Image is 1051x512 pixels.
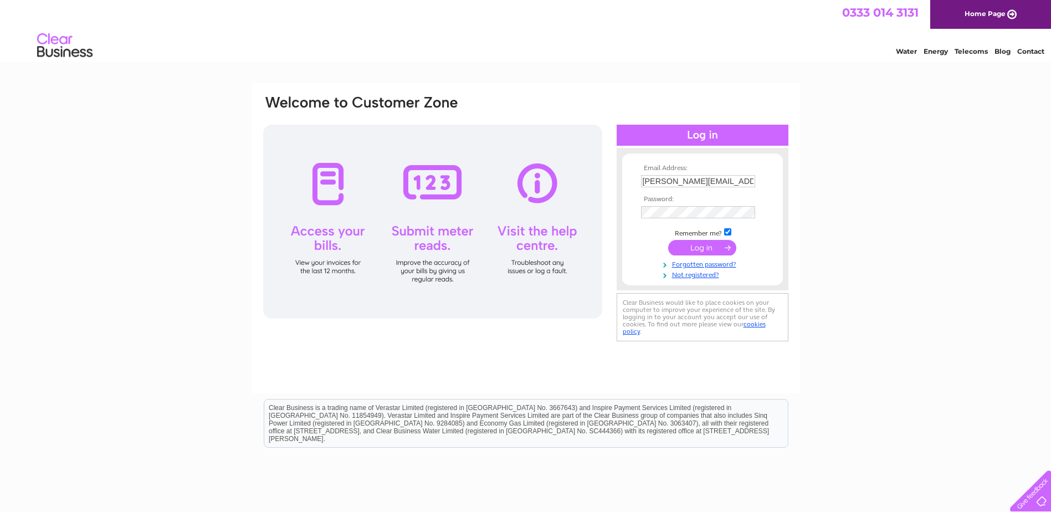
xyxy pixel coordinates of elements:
[638,165,767,172] th: Email Address:
[264,6,788,54] div: Clear Business is a trading name of Verastar Limited (registered in [GEOGRAPHIC_DATA] No. 3667643...
[994,47,1011,55] a: Blog
[842,6,919,19] a: 0333 014 3131
[638,227,767,238] td: Remember me?
[1017,47,1044,55] a: Contact
[638,196,767,203] th: Password:
[641,269,767,279] a: Not registered?
[896,47,917,55] a: Water
[623,320,766,335] a: cookies policy
[924,47,948,55] a: Energy
[641,258,767,269] a: Forgotten password?
[955,47,988,55] a: Telecoms
[617,293,788,341] div: Clear Business would like to place cookies on your computer to improve your experience of the sit...
[37,29,93,63] img: logo.png
[668,240,736,255] input: Submit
